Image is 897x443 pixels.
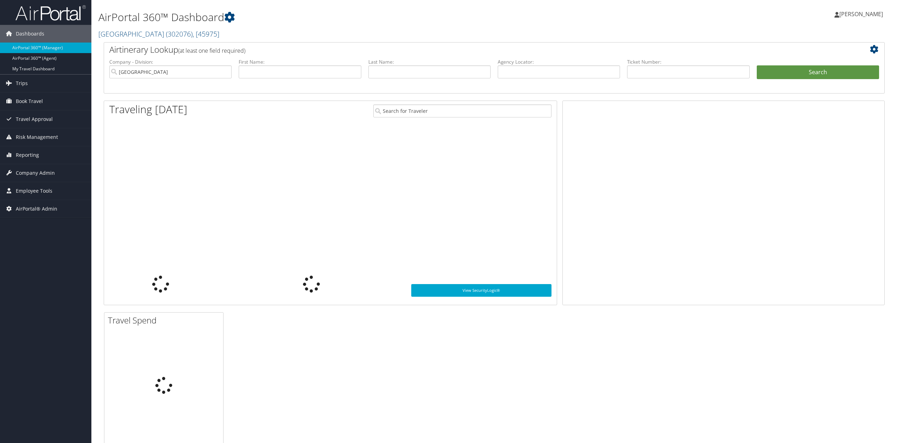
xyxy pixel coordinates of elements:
[16,92,43,110] span: Book Travel
[16,128,58,146] span: Risk Management
[498,58,620,65] label: Agency Locator:
[373,104,551,117] input: Search for Traveler
[16,146,39,164] span: Reporting
[411,284,551,297] a: View SecurityLogic®
[98,29,219,39] a: [GEOGRAPHIC_DATA]
[166,29,193,39] span: ( 302076 )
[98,10,626,25] h1: AirPortal 360™ Dashboard
[239,58,361,65] label: First Name:
[193,29,219,39] span: , [ 45975 ]
[15,5,86,21] img: airportal-logo.png
[109,102,187,117] h1: Traveling [DATE]
[109,44,814,56] h2: Airtinerary Lookup
[16,75,28,92] span: Trips
[109,58,232,65] label: Company - Division:
[16,110,53,128] span: Travel Approval
[757,65,879,79] button: Search
[368,58,491,65] label: Last Name:
[16,182,52,200] span: Employee Tools
[839,10,883,18] span: [PERSON_NAME]
[16,164,55,182] span: Company Admin
[16,200,57,218] span: AirPortal® Admin
[178,47,245,54] span: (at least one field required)
[108,314,223,326] h2: Travel Spend
[627,58,749,65] label: Ticket Number:
[16,25,44,43] span: Dashboards
[834,4,890,25] a: [PERSON_NAME]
